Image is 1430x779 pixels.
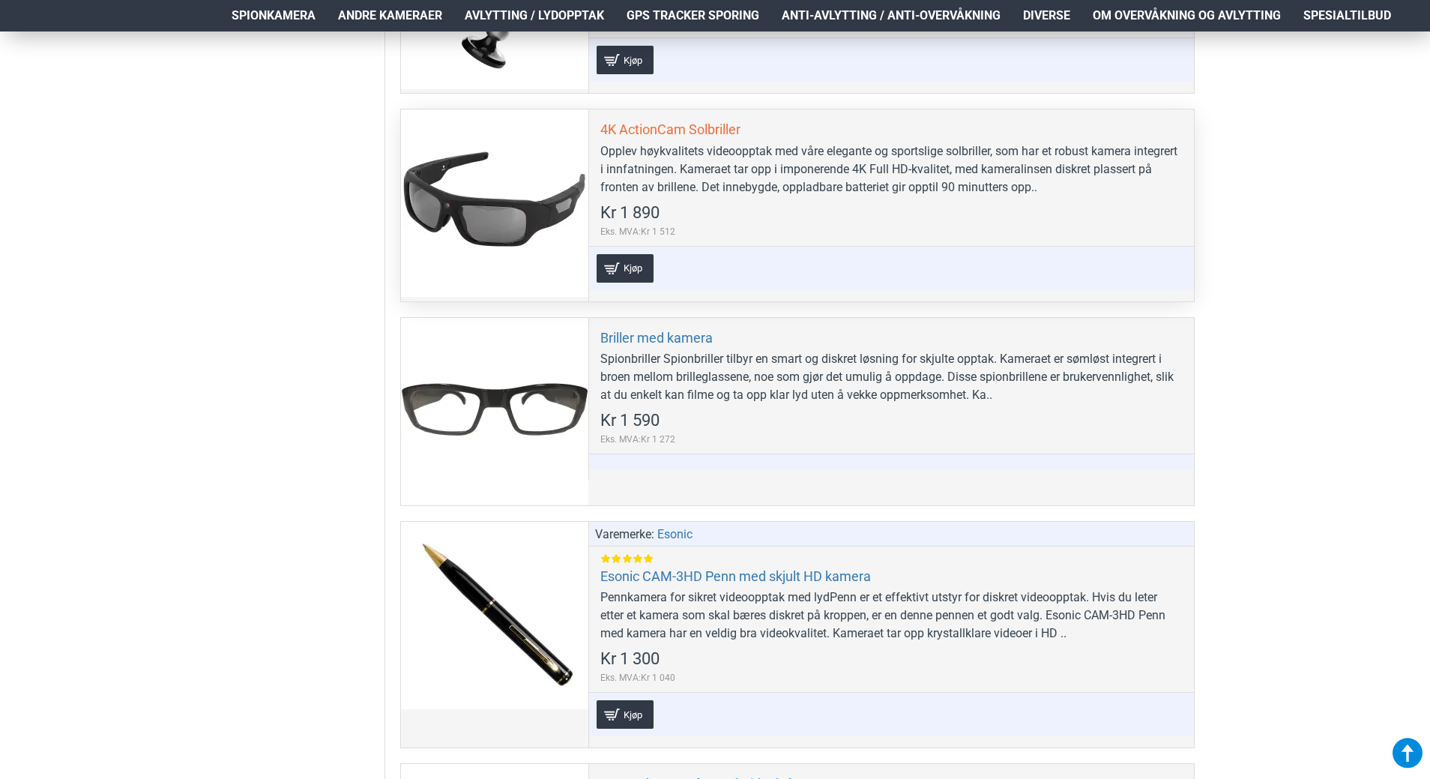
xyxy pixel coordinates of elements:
[600,350,1183,404] div: Spionbriller Spionbriller tilbyr en smart og diskret løsning for skjulte opptak. Kameraet er søml...
[1303,7,1391,25] span: Spesialtilbud
[595,526,654,544] span: Varemerke:
[166,88,253,98] div: Keywords by Traffic
[24,24,36,36] img: logo_orange.svg
[42,24,73,36] div: v 4.0.25
[620,263,646,273] span: Kjøp
[600,225,675,238] span: Eks. MVA:Kr 1 512
[600,433,675,446] span: Eks. MVA:Kr 1 272
[600,329,713,346] a: Briller med kamera
[620,55,646,65] span: Kjøp
[39,39,165,51] div: Domain: [DOMAIN_NAME]
[1023,7,1070,25] span: Diverse
[401,522,588,709] a: Esonic CAM-3HD Penn med skjult HD kamera Esonic CAM-3HD Penn med skjult HD kamera
[600,142,1183,196] div: Opplev høykvalitets videoopptak med våre elegante og sportslige solbriller, som har et robust kam...
[401,109,588,297] a: 4K ActionCam Solbriller 4K ActionCam Solbriller
[600,589,1183,643] div: Pennkamera for sikret videoopptak med lydPenn er et effektivt utstyr for diskret videoopptak. Hvi...
[627,7,759,25] span: GPS Tracker Sporing
[149,87,161,99] img: tab_keywords_by_traffic_grey.svg
[600,651,660,667] span: Kr 1 300
[782,7,1001,25] span: Anti-avlytting / Anti-overvåkning
[600,671,675,685] span: Eks. MVA:Kr 1 040
[465,7,604,25] span: Avlytting / Lydopptak
[1093,7,1281,25] span: Om overvåkning og avlytting
[232,7,316,25] span: Spionkamera
[40,87,52,99] img: tab_domain_overview_orange.svg
[600,121,740,138] a: 4K ActionCam Solbriller
[600,205,660,221] span: Kr 1 890
[24,39,36,51] img: website_grey.svg
[57,88,134,98] div: Domain Overview
[620,710,646,720] span: Kjøp
[338,7,442,25] span: Andre kameraer
[600,412,660,429] span: Kr 1 590
[657,526,693,544] a: Esonic
[401,318,588,505] a: Briller med kamera Briller med kamera
[600,568,871,585] a: Esonic CAM-3HD Penn med skjult HD kamera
